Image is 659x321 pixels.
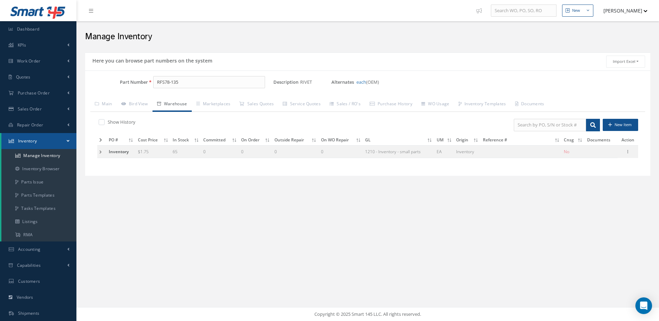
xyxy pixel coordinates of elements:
th: Reference # [481,135,562,146]
td: Inventory [454,145,480,158]
a: Parts Issue [1,175,76,189]
span: Quotes [16,74,31,80]
span: Shipments [18,310,40,316]
th: Committed [201,135,239,146]
span: Inventory [109,149,129,155]
a: Tasks Templates [1,202,76,215]
td: 0 [319,145,363,158]
h2: Manage Inventory [85,32,650,42]
span: Inventory [18,138,37,144]
a: Service Quotes [278,97,325,112]
th: In Stock [171,135,201,146]
span: RIVET [300,76,315,89]
a: WO Usage [417,97,454,112]
a: each [356,79,366,85]
span: Vendors [17,294,33,300]
button: New [562,5,593,17]
a: Documents [511,97,549,112]
span: Purchase Order [18,90,50,96]
span: No [564,149,569,155]
th: Origin [454,135,480,146]
span: (OEM) [356,79,379,85]
input: Search by PO, S/N or Stock # [514,119,586,131]
button: [PERSON_NAME] [597,4,648,17]
th: Cnsg [562,135,585,146]
td: $1.75 [136,145,171,158]
label: Alternates [331,80,355,85]
div: Open Intercom Messenger [635,297,652,314]
a: RMA [1,228,76,241]
th: On Order [239,135,272,146]
div: Copyright © 2025 Smart 145 LLC. All rights reserved. [83,311,652,318]
input: Search WO, PO, SO, RO [491,5,557,17]
label: Description [273,80,298,85]
th: Outside Repair [272,135,319,146]
label: Show History [106,119,135,125]
h5: Here you can browse part numbers on the system [90,56,212,64]
td: 0 [239,145,272,158]
td: 65 [171,145,201,158]
a: Inventory [1,133,76,149]
span: KPIs [18,42,26,48]
label: Part Number [85,80,148,85]
a: Purchase History [365,97,417,112]
td: 0 [201,145,239,158]
span: Customers [18,278,40,284]
span: Work Order [17,58,41,64]
button: New Item [603,119,638,131]
a: Sales / RO's [325,97,365,112]
div: Show and not show all detail with stock [97,119,363,127]
a: Warehouse [153,97,192,112]
th: UM [435,135,454,146]
a: Parts Templates [1,189,76,202]
th: GL [363,135,435,146]
a: Inventory Browser [1,162,76,175]
span: Sales Order [18,106,42,112]
span: Dashboard [17,26,40,32]
th: PO # [107,135,136,146]
td: 0 [272,145,319,158]
td: 1210 - Inventory - small parts [363,145,435,158]
a: Marketplaces [192,97,235,112]
td: EA [435,145,454,158]
th: Documents [585,135,618,146]
a: Manage Inventory [1,149,76,162]
a: Sales Quotes [235,97,278,112]
th: Action [618,135,638,146]
a: Listings [1,215,76,228]
a: Inventory Templates [454,97,511,112]
a: Main [90,97,117,112]
button: Import Excel [606,56,645,68]
a: Bird View [117,97,153,112]
span: Accounting [18,246,41,252]
th: On WO Repair [319,135,363,146]
th: Cost Price [136,135,171,146]
span: Capabilities [17,262,41,268]
span: Repair Order [17,122,43,128]
div: New [572,8,580,14]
